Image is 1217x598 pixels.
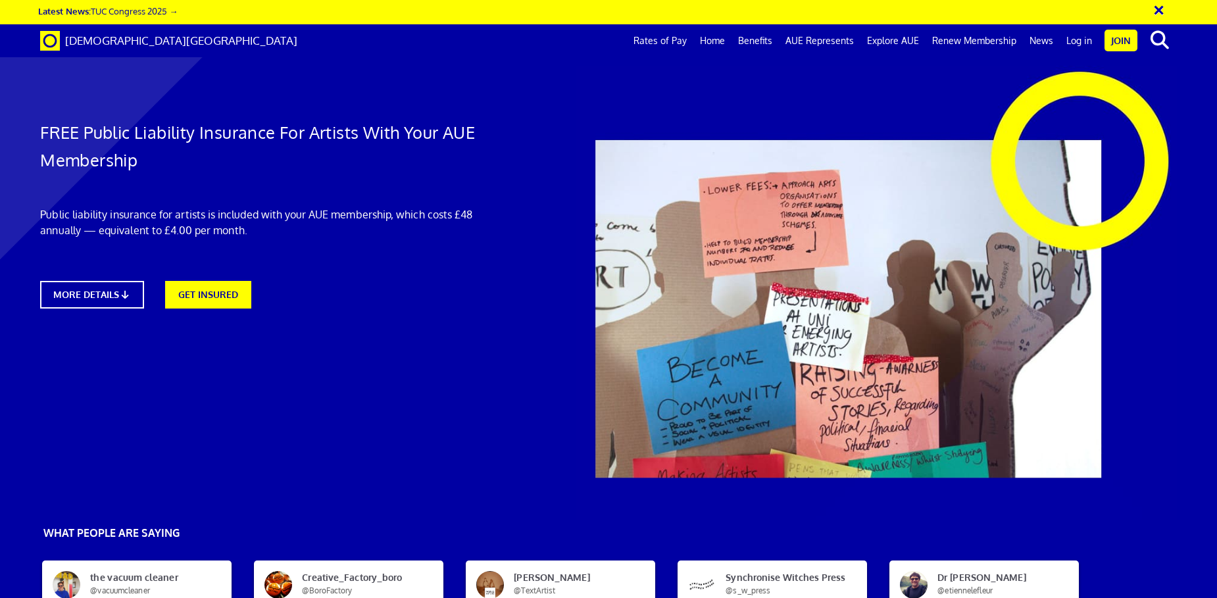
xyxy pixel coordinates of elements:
[504,571,630,597] span: [PERSON_NAME]
[693,24,732,57] a: Home
[928,571,1054,597] span: Dr [PERSON_NAME]
[30,24,307,57] a: Brand [DEMOGRAPHIC_DATA][GEOGRAPHIC_DATA]
[90,586,149,595] span: @vacuumcleaner
[716,571,842,597] span: Synchronise Witches Press
[38,5,91,16] strong: Latest News:
[38,5,178,16] a: Latest News:TUC Congress 2025 →
[65,34,297,47] span: [DEMOGRAPHIC_DATA][GEOGRAPHIC_DATA]
[1060,24,1099,57] a: Log in
[40,207,502,238] p: Public liability insurance for artists is included with your AUE membership, which costs £48 annu...
[1105,30,1137,51] a: Join
[80,571,207,597] span: the vacuum cleaner
[514,586,555,595] span: @TextArtist
[302,586,352,595] span: @BoroFactory
[1140,26,1180,54] button: search
[40,281,144,309] a: MORE DETAILS
[627,24,693,57] a: Rates of Pay
[937,586,993,595] span: @etiennelefleur
[40,118,502,174] h1: FREE Public Liability Insurance For Artists With Your AUE Membership
[726,586,770,595] span: @s_w_press
[165,281,251,309] a: GET INSURED
[926,24,1023,57] a: Renew Membership
[292,571,418,597] span: Creative_Factory_boro
[779,24,860,57] a: AUE Represents
[732,24,779,57] a: Benefits
[860,24,926,57] a: Explore AUE
[1023,24,1060,57] a: News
